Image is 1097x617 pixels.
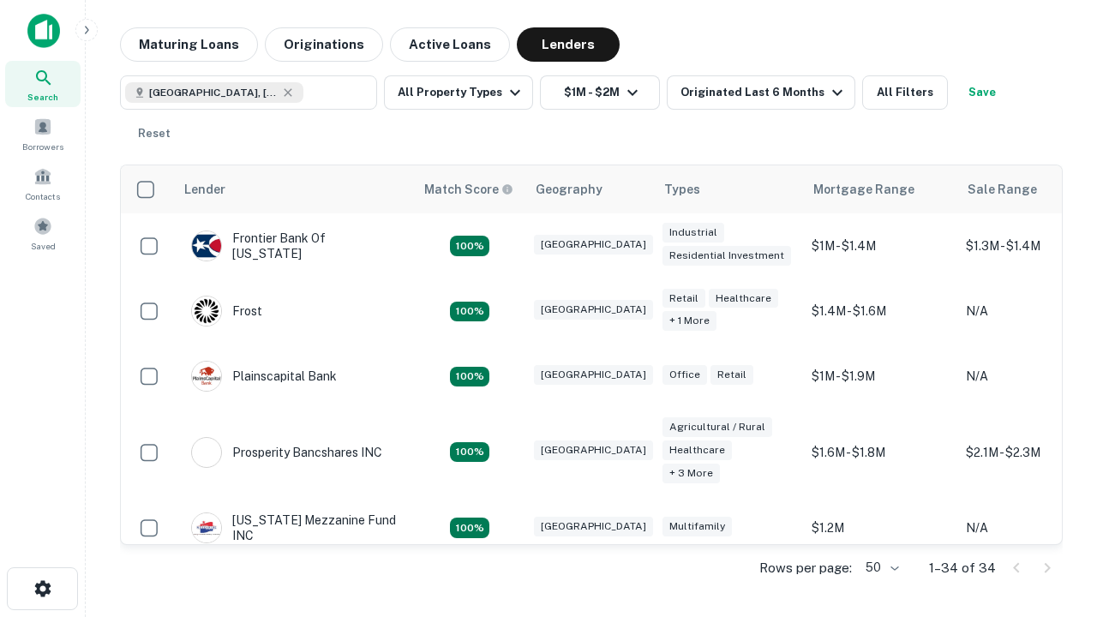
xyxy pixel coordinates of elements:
th: Mortgage Range [803,165,957,213]
div: Capitalize uses an advanced AI algorithm to match your search with the best lender. The match sco... [424,180,513,199]
button: All Filters [862,75,948,110]
span: Contacts [26,189,60,203]
img: picture [192,297,221,326]
img: capitalize-icon.png [27,14,60,48]
img: picture [192,513,221,542]
div: Frontier Bank Of [US_STATE] [191,231,397,261]
button: Maturing Loans [120,27,258,62]
th: Types [654,165,803,213]
p: Rows per page: [759,558,852,578]
div: Sale Range [968,179,1037,200]
div: Originated Last 6 Months [680,82,848,103]
div: [GEOGRAPHIC_DATA] [534,440,653,460]
div: Retail [710,365,753,385]
a: Saved [5,210,81,256]
div: Matching Properties: 4, hasApolloMatch: undefined [450,302,489,322]
div: [US_STATE] Mezzanine Fund INC [191,512,397,543]
button: Save your search to get updates of matches that match your search criteria. [955,75,1010,110]
button: Reset [127,117,182,151]
a: Borrowers [5,111,81,157]
th: Lender [174,165,414,213]
img: picture [192,362,221,391]
div: Mortgage Range [813,179,914,200]
div: Lender [184,179,225,200]
div: Types [664,179,700,200]
button: Originated Last 6 Months [667,75,855,110]
div: Frost [191,296,262,326]
div: Office [662,365,707,385]
a: Search [5,61,81,107]
div: Residential Investment [662,246,791,266]
div: Matching Properties: 4, hasApolloMatch: undefined [450,236,489,256]
div: [GEOGRAPHIC_DATA] [534,235,653,255]
button: All Property Types [384,75,533,110]
td: $1.6M - $1.8M [803,409,957,495]
button: Active Loans [390,27,510,62]
p: 1–34 of 34 [929,558,996,578]
div: + 1 more [662,311,716,331]
button: Lenders [517,27,620,62]
div: Multifamily [662,517,732,536]
td: $1.2M [803,495,957,560]
span: Search [27,90,58,104]
div: + 3 more [662,464,720,483]
h6: Match Score [424,180,510,199]
div: 50 [859,555,902,580]
img: picture [192,438,221,467]
td: $1.4M - $1.6M [803,279,957,344]
div: Matching Properties: 6, hasApolloMatch: undefined [450,442,489,463]
div: Healthcare [709,289,778,308]
div: [GEOGRAPHIC_DATA] [534,300,653,320]
span: [GEOGRAPHIC_DATA], [GEOGRAPHIC_DATA], [GEOGRAPHIC_DATA] [149,85,278,100]
span: Saved [31,239,56,253]
button: Originations [265,27,383,62]
div: Retail [662,289,705,308]
div: Prosperity Bancshares INC [191,437,382,468]
div: Plainscapital Bank [191,361,337,392]
div: [GEOGRAPHIC_DATA] [534,517,653,536]
th: Geography [525,165,654,213]
div: Matching Properties: 5, hasApolloMatch: undefined [450,518,489,538]
div: Industrial [662,223,724,243]
img: picture [192,231,221,261]
div: Healthcare [662,440,732,460]
a: Contacts [5,160,81,207]
button: $1M - $2M [540,75,660,110]
td: $1M - $1.9M [803,344,957,409]
th: Capitalize uses an advanced AI algorithm to match your search with the best lender. The match sco... [414,165,525,213]
iframe: Chat Widget [1011,480,1097,562]
div: Geography [536,179,602,200]
td: $1M - $1.4M [803,213,957,279]
span: Borrowers [22,140,63,153]
div: Matching Properties: 4, hasApolloMatch: undefined [450,367,489,387]
div: Agricultural / Rural [662,417,772,437]
div: [GEOGRAPHIC_DATA] [534,365,653,385]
